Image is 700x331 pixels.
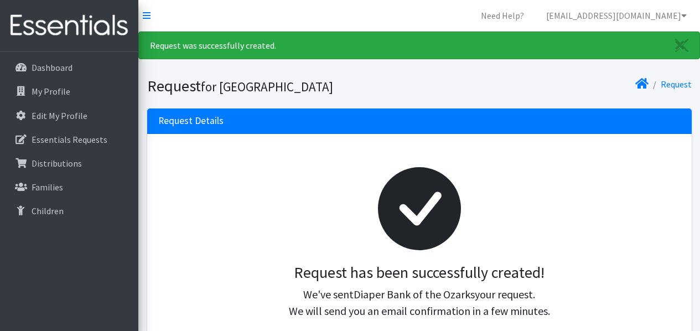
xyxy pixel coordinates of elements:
small: for [GEOGRAPHIC_DATA] [201,79,333,95]
h3: Request Details [158,115,224,127]
span: Diaper Bank of the Ozarks [354,287,475,301]
a: Close [664,32,699,59]
p: Distributions [32,158,82,169]
p: Edit My Profile [32,110,87,121]
a: Families [4,176,134,198]
p: Essentials Requests [32,134,107,145]
a: Distributions [4,152,134,174]
h1: Request [147,76,416,96]
a: Dashboard [4,56,134,79]
div: Request was successfully created. [138,32,700,59]
p: Children [32,205,64,216]
h3: Request has been successfully created! [167,263,672,282]
p: Families [32,182,63,193]
a: My Profile [4,80,134,102]
p: We've sent your request. We will send you an email confirmation in a few minutes. [167,286,672,319]
a: Need Help? [472,4,533,27]
img: HumanEssentials [4,7,134,44]
a: Request [661,79,692,90]
a: Essentials Requests [4,128,134,151]
a: [EMAIL_ADDRESS][DOMAIN_NAME] [537,4,696,27]
a: Edit My Profile [4,105,134,127]
p: My Profile [32,86,70,97]
p: Dashboard [32,62,72,73]
a: Children [4,200,134,222]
